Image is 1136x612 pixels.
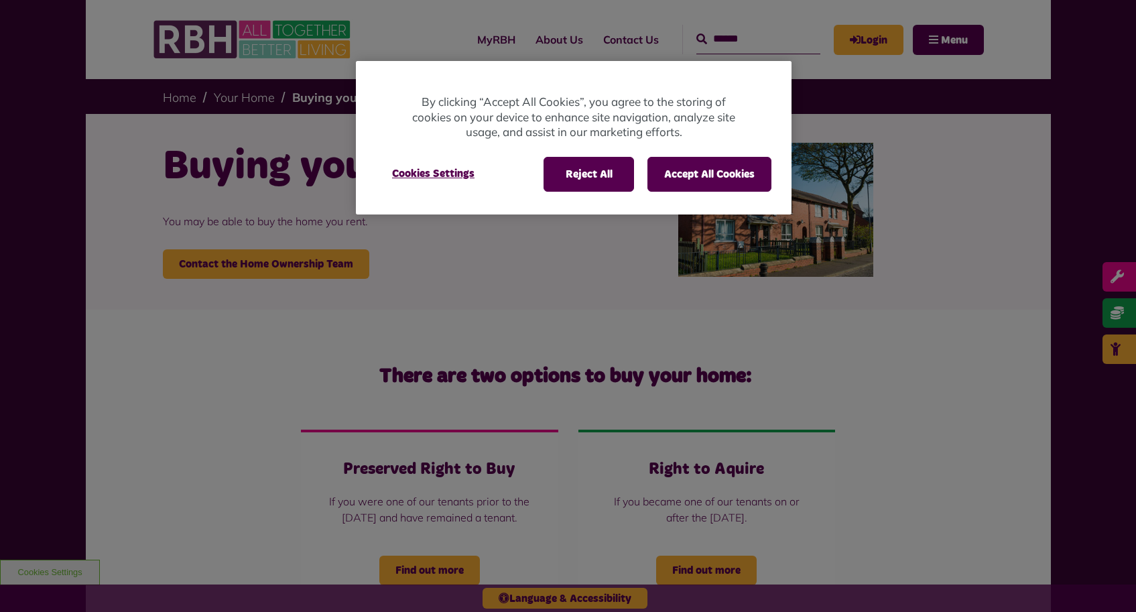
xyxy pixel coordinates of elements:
[356,61,792,215] div: Privacy
[647,157,771,192] button: Accept All Cookies
[409,95,738,140] p: By clicking “Accept All Cookies”, you agree to the storing of cookies on your device to enhance s...
[376,157,491,190] button: Cookies Settings
[356,61,792,215] div: Cookie banner
[544,157,634,192] button: Reject All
